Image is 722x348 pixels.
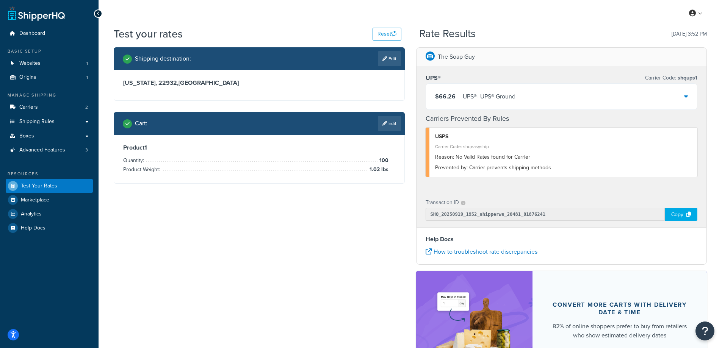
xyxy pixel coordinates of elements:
[19,60,41,67] span: Websites
[19,119,55,125] span: Shipping Rules
[6,70,93,84] li: Origins
[672,29,707,39] p: [DATE] 3:52 PM
[6,100,93,114] a: Carriers2
[6,115,93,129] a: Shipping Rules
[695,321,714,340] button: Open Resource Center
[135,55,191,62] h2: Shipping destination :
[551,301,689,316] div: Convert more carts with delivery date & time
[114,27,183,41] h1: Test your rates
[6,92,93,98] div: Manage Shipping
[85,104,88,111] span: 2
[435,141,692,152] div: Carrier Code: shqeasyship
[463,91,515,102] div: UPS® - UPS® Ground
[123,156,146,164] span: Quantity:
[86,60,88,67] span: 1
[551,322,689,340] div: 82% of online shoppers prefer to buy from retailers who show estimated delivery dates
[435,152,692,162] div: No Valid Rates found for Carrier
[419,28,476,40] h2: Rate Results
[19,74,36,81] span: Origins
[435,92,456,101] span: $66.26
[6,56,93,70] a: Websites1
[426,235,698,244] h4: Help Docs
[85,147,88,153] span: 3
[435,153,454,161] span: Reason:
[6,70,93,84] a: Origins1
[6,193,93,207] a: Marketplace
[123,144,395,151] h3: Product 1
[6,221,93,235] a: Help Docs
[19,104,38,111] span: Carriers
[426,114,698,124] h4: Carriers Prevented By Rules
[21,211,42,217] span: Analytics
[123,79,395,87] h3: [US_STATE], 22932 , [GEOGRAPHIC_DATA]
[21,197,49,203] span: Marketplace
[21,225,45,231] span: Help Docs
[86,74,88,81] span: 1
[426,74,441,82] h3: UPS®
[6,207,93,221] a: Analytics
[377,156,388,165] span: 100
[6,100,93,114] li: Carriers
[123,165,162,173] span: Product Weight:
[645,73,697,83] p: Carrier Code:
[19,133,34,139] span: Boxes
[135,120,147,127] h2: Cart :
[378,116,401,131] a: Edit
[435,164,468,172] span: Prevented by:
[19,30,45,37] span: Dashboard
[6,179,93,193] a: Test Your Rates
[6,171,93,177] div: Resources
[6,143,93,157] li: Advanced Features
[435,131,692,142] div: USPS
[438,51,475,62] p: The Soap Guy
[6,129,93,143] a: Boxes
[378,51,401,66] a: Edit
[676,74,697,82] span: shqups1
[6,143,93,157] a: Advanced Features3
[426,197,459,208] p: Transaction ID
[6,27,93,41] a: Dashboard
[6,48,93,55] div: Basic Setup
[426,247,537,256] a: How to troubleshoot rate discrepancies
[19,147,65,153] span: Advanced Features
[368,165,388,174] span: 1.02 lbs
[21,183,57,189] span: Test Your Rates
[6,56,93,70] li: Websites
[373,28,401,41] button: Reset
[665,208,697,221] div: Copy
[435,162,692,173] div: Carrier prevents shipping methods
